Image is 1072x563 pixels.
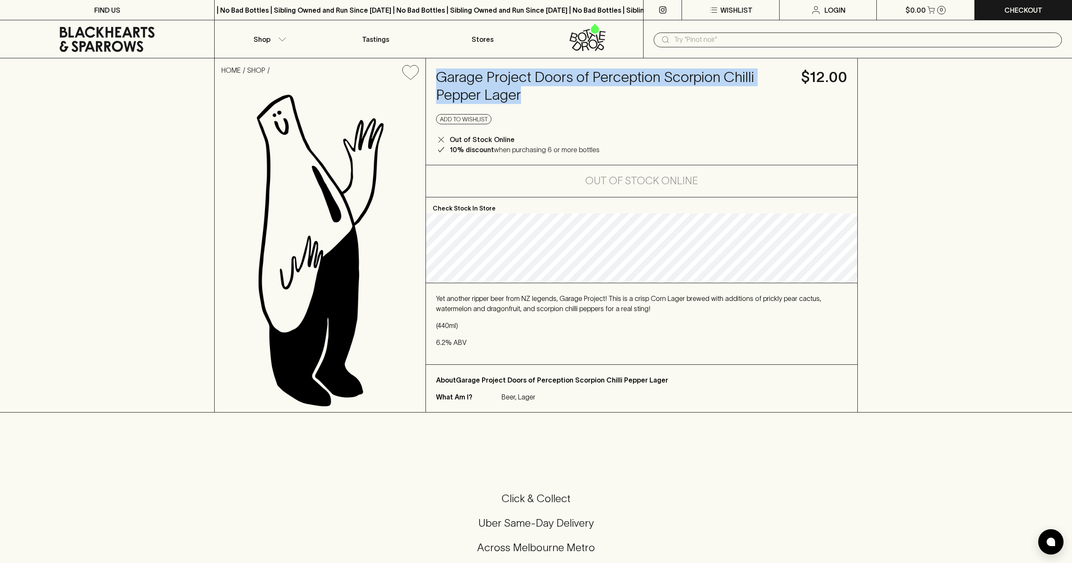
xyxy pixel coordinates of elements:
[436,68,791,104] h4: Garage Project Doors of Perception Scorpion Chilli Pepper Lager
[450,134,515,145] p: Out of Stock Online
[502,392,535,402] p: Beer, Lager
[720,5,753,15] p: Wishlist
[940,8,943,12] p: 0
[824,5,846,15] p: Login
[254,34,270,44] p: Shop
[322,20,429,58] a: Tastings
[94,5,120,15] p: FIND US
[436,375,847,385] p: About Garage Project Doors of Perception Scorpion Chilli Pepper Lager
[436,392,499,402] p: What Am I?
[674,33,1055,46] input: Try "Pinot noir"
[215,20,322,58] button: Shop
[215,87,426,412] img: Garage Project Doors of Perception Scorpion Chilli Pepper Lager
[10,516,1062,530] h5: Uber Same-Day Delivery
[801,68,847,86] h4: $12.00
[472,34,494,44] p: Stores
[436,320,847,331] p: (440ml)
[429,20,536,58] a: Stores
[10,492,1062,506] h5: Click & Collect
[585,174,698,188] h5: Out of Stock Online
[426,197,857,213] p: Check Stock In Store
[450,145,600,155] p: when purchasing 6 or more bottles
[247,66,265,74] a: SHOP
[436,293,847,314] p: Yet another ripper beer from NZ legends, Garage Project! This is a crisp Corn Lager brewed with a...
[1047,538,1055,546] img: bubble-icon
[362,34,389,44] p: Tastings
[1004,5,1042,15] p: Checkout
[436,114,491,124] button: Add to wishlist
[450,146,494,153] b: 10% discount
[906,5,926,15] p: $0.00
[399,62,422,83] button: Add to wishlist
[436,337,847,347] p: 6.2% ABV
[221,66,241,74] a: HOME
[10,541,1062,555] h5: Across Melbourne Metro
